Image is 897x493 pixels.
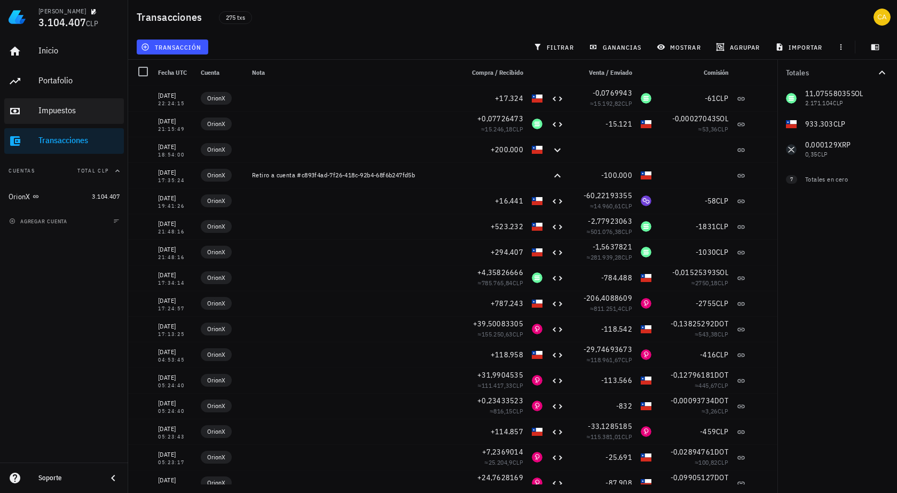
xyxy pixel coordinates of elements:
span: -15.121 [605,119,632,129]
div: 17:34:14 [158,280,192,286]
span: ≈ [478,381,523,389]
div: [DATE] [158,321,192,332]
span: ≈ [691,279,728,287]
span: CLP [716,93,728,103]
div: Venta / Enviado [568,60,636,85]
div: CLP-icon [641,401,651,411]
span: -459 [700,427,716,436]
span: -25.691 [605,452,632,462]
span: OrionX [207,247,225,257]
span: +0,07726473 [477,114,523,123]
span: Compra / Recibido [472,68,523,76]
span: importar [777,43,823,51]
button: agrupar [712,40,766,54]
span: CLP [718,407,728,415]
span: CLP [718,381,728,389]
span: -206,4088609 [584,293,632,303]
span: CLP [718,125,728,133]
span: CLP [86,19,98,28]
span: OrionX [207,298,225,309]
div: Soporte [38,474,98,482]
div: 21:48:16 [158,255,192,260]
span: -1,5637821 [593,242,633,252]
span: CLP [716,247,728,257]
span: filtrar [536,43,574,51]
span: 2750,18 [695,279,718,287]
span: -113.566 [601,375,632,385]
span: ≈ [590,202,632,210]
span: 811.251,4 [594,304,621,312]
span: ≈ [695,458,728,466]
div: [DATE] [158,372,192,383]
span: CLP [621,304,632,312]
button: mostrar [652,40,707,54]
span: 53,36 [702,125,718,133]
span: -1831 [696,222,716,231]
a: Impuestos [4,98,124,124]
span: 275 txs [226,12,245,24]
span: Nota [252,68,265,76]
div: DOT-icon [532,452,542,463]
div: 05:24:40 [158,383,192,388]
div: CLP-icon [532,426,542,437]
span: +4,35826666 [477,268,523,277]
span: -1030 [696,247,716,257]
span: +523.232 [491,222,523,231]
div: SOL-icon [641,247,651,257]
span: 281.939,28 [591,253,621,261]
span: OrionX [207,195,225,206]
span: ≈ [702,407,728,415]
span: OrionX [207,478,225,488]
div: SOL-icon [532,272,542,283]
span: 118.961,67 [591,356,621,364]
div: [DATE] [158,218,192,229]
span: -0,0769943 [593,88,633,98]
span: CLP [716,427,728,436]
div: CLP-icon [641,119,651,129]
button: ganancias [585,40,648,54]
span: 155.250,63 [482,330,513,338]
span: +7,2369014 [482,447,524,457]
div: [DATE] [158,116,192,127]
div: [DATE] [158,475,192,486]
div: [DATE] [158,295,192,306]
span: CLP [513,279,523,287]
div: Inicio [38,45,120,56]
span: agregar cuenta [11,218,67,225]
div: avatar [874,9,891,26]
div: DOT-icon [532,478,542,488]
span: -61 [705,93,717,103]
div: Cuenta [196,60,248,85]
div: 05:23:17 [158,460,192,465]
span: -87.908 [605,478,632,488]
span: OrionX [207,144,225,155]
span: 115.381,01 [591,433,621,441]
span: ≈ [587,433,632,441]
span: OrionX [207,170,225,181]
span: 344,98 [698,484,717,492]
span: 25.204,9 [489,458,513,466]
span: Comisión [704,68,728,76]
div: CLP-icon [532,144,542,155]
div: DOT-icon [641,349,651,360]
span: ≈ [695,381,728,389]
span: mostrar [659,43,701,51]
span: CLP [513,381,523,389]
span: OrionX [207,119,225,129]
span: ≈ [695,484,728,492]
span: -29,74693673 [584,345,632,354]
span: OrionX [207,324,225,334]
span: OrionX [207,272,225,283]
div: CLP-icon [641,478,651,488]
span: CLP [513,125,523,133]
span: +200.000 [491,145,523,154]
div: 17:35:24 [158,178,192,183]
div: POL-icon [641,195,651,206]
div: DOT-icon [641,426,651,437]
span: -60,22193355 [584,191,632,200]
span: DOT [714,370,728,380]
span: OrionX [207,375,225,386]
span: -100.000 [601,170,632,180]
span: -784.488 [601,273,632,283]
span: CLP [716,350,728,359]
